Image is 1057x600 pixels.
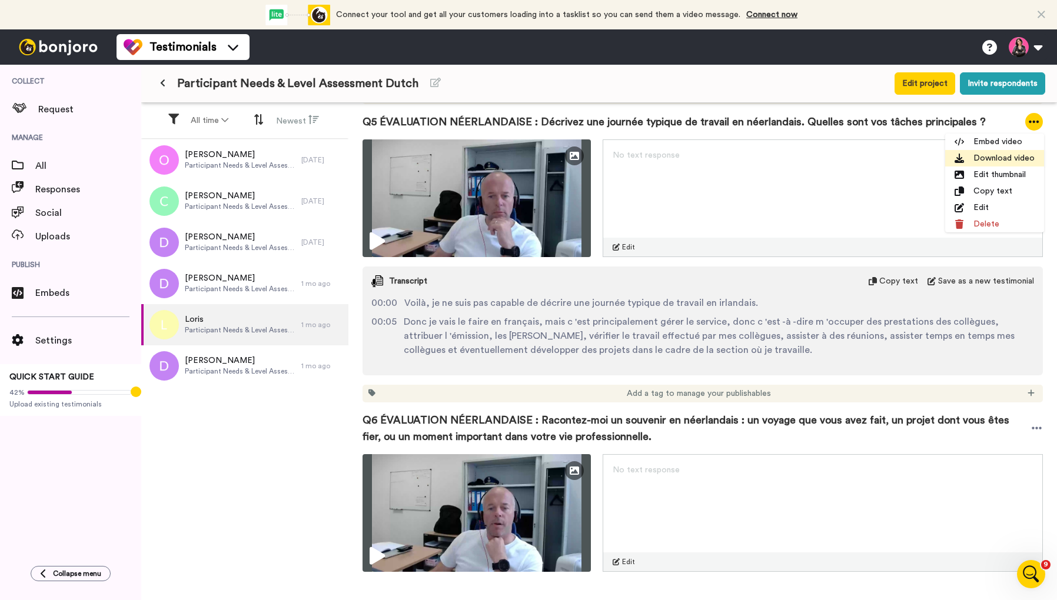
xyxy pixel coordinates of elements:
[51,255,201,265] div: joined the conversation
[265,5,330,25] div: animation
[149,351,179,381] img: d.png
[185,202,295,211] span: Participant Needs & Level Assessment Dutch
[389,275,427,287] span: Transcript
[14,39,102,55] img: bj-logo-header-white.svg
[166,225,217,236] div: testimonials
[895,72,955,95] button: Edit project
[52,134,217,169] div: Is there an easy way of downloading all video responses for one [PERSON_NAME]?
[945,199,1044,216] li: Edit
[149,145,179,175] img: o.png
[945,183,1044,199] li: Copy text
[185,149,295,161] span: [PERSON_NAME]
[185,190,295,202] span: [PERSON_NAME]
[371,315,397,357] span: 00:05
[301,361,343,371] div: 1 mo ago
[52,175,217,209] div: we have a series of 6, with 6 questions each...so I have do download 36 videos individually....
[613,151,680,159] span: No text response
[34,6,52,25] img: Profile image for Johann
[945,150,1044,166] li: Download video
[201,381,221,399] button: Send a message…
[9,373,94,381] span: QUICK START GUIDE
[141,304,348,345] a: LorisParticipant Needs & Level Assessment Dutch1 mo ago
[746,11,797,19] a: Connect now
[945,134,1044,150] li: Embed video
[269,109,326,132] button: Newest
[35,206,141,220] span: Social
[185,355,295,366] span: [PERSON_NAME]
[35,182,141,196] span: Responses
[141,181,348,222] a: [PERSON_NAME]Participant Needs & Level Assessment Dutch[DATE]
[141,345,348,386] a: [PERSON_NAME]Participant Needs & Level Assessment Dutch1 mo ago
[627,388,771,399] span: Add a tag to manage your publishables
[185,366,295,376] span: Participant Needs & Level Assessment Dutch
[57,6,134,15] h1: [PERSON_NAME]
[301,320,343,329] div: 1 mo ago
[75,385,84,395] button: Start recording
[301,279,343,288] div: 1 mo ago
[35,229,141,244] span: Uploads
[9,252,226,279] div: Johann says…
[1017,560,1045,588] iframe: To enrich screen reader interactions, please activate Accessibility in Grammarly extension settings
[960,72,1045,95] button: Invite respondents
[185,231,295,243] span: [PERSON_NAME]
[35,159,141,173] span: All
[945,216,1044,232] li: Delete
[301,238,343,247] div: [DATE]
[35,286,141,300] span: Embeds
[19,319,118,326] div: [PERSON_NAME] • 29m ago
[38,102,141,116] span: Request
[124,38,142,56] img: tm-color.svg
[613,466,680,474] span: No text response
[185,272,295,284] span: [PERSON_NAME]
[879,275,918,287] span: Copy text
[301,196,343,206] div: [DATE]
[184,110,235,131] button: All time
[363,412,1031,445] span: Q6 ÉVALUATION NÉERLANDAISE : Racontez-moi un souvenir en néerlandais : un voyage que vous avez fa...
[185,243,295,252] span: Participant Needs & Level Assessment Dutch
[184,5,207,27] button: Home
[35,334,141,348] span: Settings
[141,263,348,304] a: [PERSON_NAME]Participant Needs & Level Assessment Dutch1 mo ago
[149,310,179,339] img: l.png
[622,557,635,566] span: Edit
[185,161,295,170] span: Participant Needs & Level Assessment Dutch
[371,275,383,287] img: transcript.svg
[36,83,214,105] div: So we can help you faster, please tell us which product you need help with!
[9,127,226,218] div: Victoria says…
[938,275,1034,287] span: Save as a new testimonial
[9,279,226,342] div: Johann says…
[149,269,179,298] img: d.png
[141,222,348,263] a: [PERSON_NAME]Participant Needs & Level Assessment Dutch[DATE]
[363,114,986,130] span: Q5 ÉVALUATION NÉERLANDAISE : Décrivez une journée typique de travail en néerlandais. Quelles sont...
[42,127,226,216] div: Is there an easy way of downloading all video responses for one [PERSON_NAME]?we have a series of...
[404,315,1034,357] span: Donc je vais le faire en français, mais c 'est principalement gérer le service, donc c 'est -à -d...
[207,5,228,26] div: Close
[51,256,117,264] b: [PERSON_NAME]
[185,325,295,335] span: Participant Needs & Level Assessment Dutch
[363,454,591,572] img: 282da0fe-7042-4681-9f15-67159adbdbe9-thumbnail_full-1754565806.jpg
[35,254,47,266] img: Profile image for Johann
[945,166,1044,183] li: Edit thumbnail
[9,388,25,397] span: 42%
[53,569,101,578] span: Collapse menu
[185,284,295,294] span: Participant Needs & Level Assessment Dutch
[404,296,758,310] span: Voilà, je ne suis pas capable de décrire une journée typique de travail en irlandais.
[149,39,217,55] span: Testimonials
[336,11,740,19] span: Connect your tool and get all your customers loading into a tasklist so you can send them a video...
[149,228,179,257] img: d.png
[8,5,30,27] button: go back
[9,399,132,409] span: Upload existing testimonials
[149,186,179,216] img: c.png
[9,218,226,253] div: Victoria says…
[371,296,397,310] span: 00:00
[10,361,225,381] textarea: Message…
[363,139,591,257] img: 53aa6b37-f49f-40c7-990a-778620870cbc-thumbnail_full-1754565724.jpg
[157,218,226,244] div: testimonials
[18,385,28,395] button: Emoji picker
[177,75,418,92] span: Participant Needs & Level Assessment Dutch
[57,15,81,26] p: Active
[19,286,184,309] div: Hi [PERSON_NAME], That is the only way unfortunitly.
[56,385,65,395] button: Upload attachment
[31,566,111,581] button: Collapse menu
